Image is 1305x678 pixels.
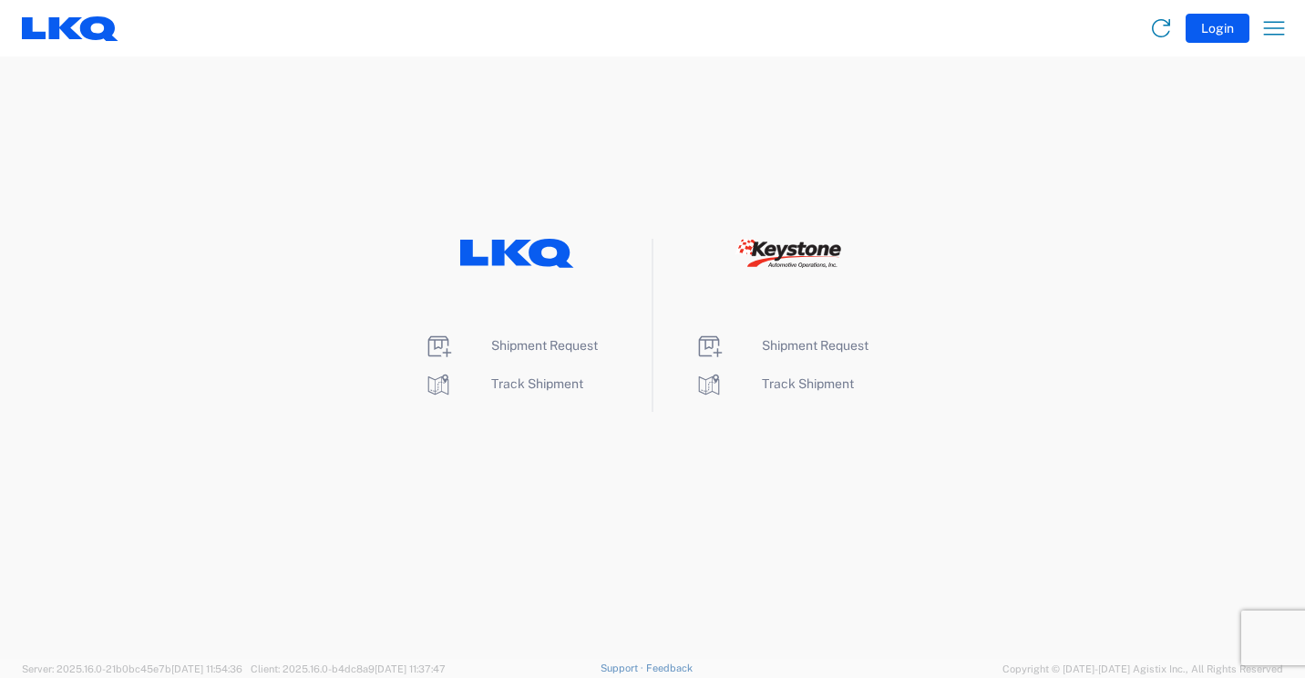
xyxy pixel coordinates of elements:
span: Track Shipment [762,376,854,391]
span: Server: 2025.16.0-21b0bc45e7b [22,663,242,674]
a: Track Shipment [424,376,583,391]
a: Support [601,663,646,673]
span: Copyright © [DATE]-[DATE] Agistix Inc., All Rights Reserved [1002,661,1283,677]
a: Track Shipment [694,376,854,391]
span: [DATE] 11:54:36 [171,663,242,674]
span: Client: 2025.16.0-b4dc8a9 [251,663,446,674]
button: Login [1186,14,1249,43]
span: [DATE] 11:37:47 [375,663,446,674]
a: Feedback [646,663,693,673]
span: Track Shipment [491,376,583,391]
span: Shipment Request [491,338,598,353]
span: Shipment Request [762,338,868,353]
a: Shipment Request [424,338,598,353]
a: Shipment Request [694,338,868,353]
